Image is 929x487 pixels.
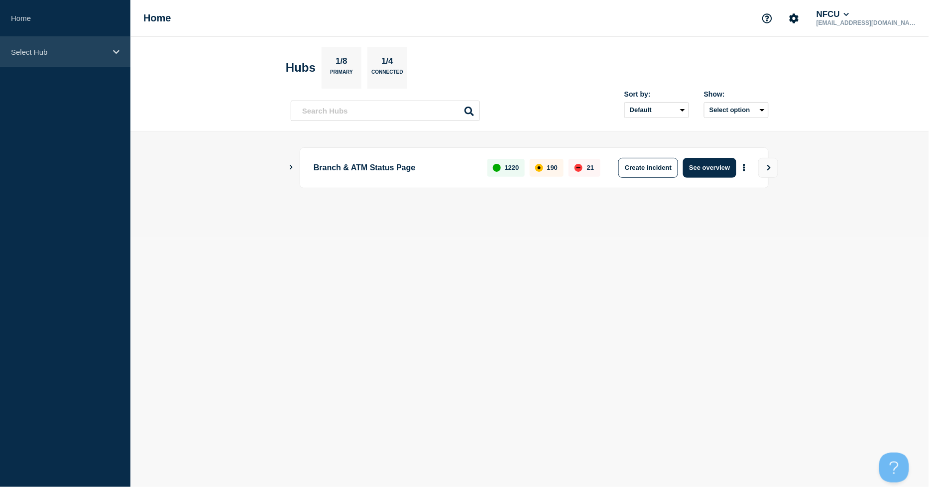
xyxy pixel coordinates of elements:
button: Support [757,8,778,29]
div: affected [535,164,543,172]
p: [EMAIL_ADDRESS][DOMAIN_NAME] [814,19,918,26]
button: Show Connected Hubs [289,164,294,171]
div: down [575,164,582,172]
p: Primary [330,69,353,80]
input: Search Hubs [291,101,480,121]
div: Show: [704,90,769,98]
div: Sort by: [624,90,689,98]
button: Account settings [784,8,805,29]
div: up [493,164,501,172]
p: 1/4 [378,56,397,69]
p: Connected [371,69,403,80]
button: View [758,158,778,178]
h1: Home [143,12,171,24]
select: Sort by [624,102,689,118]
h2: Hubs [286,61,316,75]
p: 190 [547,164,558,171]
button: Select option [704,102,769,118]
p: Select Hub [11,48,107,56]
iframe: Help Scout Beacon - Open [879,453,909,483]
button: More actions [738,158,751,177]
p: 1/8 [332,56,351,69]
button: Create incident [618,158,678,178]
p: 1220 [505,164,519,171]
button: NFCU [814,9,851,19]
p: 21 [587,164,594,171]
button: See overview [683,158,736,178]
p: Branch & ATM Status Page [314,158,476,178]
